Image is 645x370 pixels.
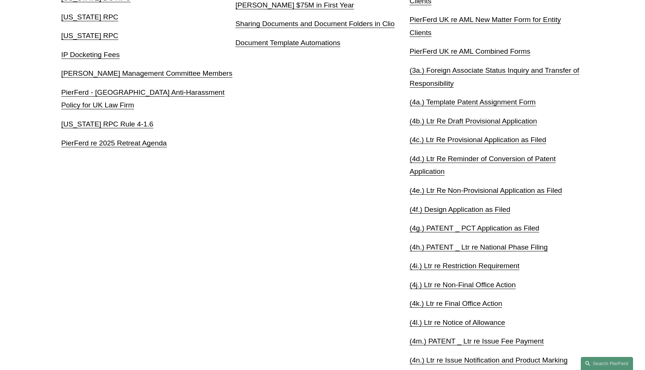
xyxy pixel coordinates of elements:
a: (3a.) Foreign Associate Status Inquiry and Transfer of Responsibility [409,66,579,87]
a: Search this site [581,357,633,370]
a: IP Docketing Fees [61,51,119,59]
a: (4i.) Ltr re Restriction Requirement [409,262,519,270]
a: Document Template Automations [236,39,340,47]
a: PierFerd UK re AML New Matter Form for Entity Clients [409,16,561,37]
a: (4b.) Ltr Re Draft Provisional Application [409,117,537,125]
a: PierFerd re 2025 Retreat Agenda [61,139,167,147]
a: (4m.) PATENT _ Ltr re Issue Fee Payment [409,337,543,345]
a: [US_STATE] RPC [61,32,118,40]
a: (4e.) Ltr Re Non-Provisional Application as Filed [409,186,562,194]
a: (4j.) Ltr re Non-Final Office Action [409,281,515,289]
a: PierFerd - [GEOGRAPHIC_DATA] Anti-Harassment Policy for UK Law Firm [61,88,225,109]
a: PierFerd UK re AML Combined Forms [409,47,530,55]
a: (4l.) Ltr re Notice of Allowance [409,319,505,326]
a: (4k.) Ltr re Final Office Action [409,300,502,307]
a: (4g.) PATENT _ PCT Application as Filed [409,224,539,232]
a: [PERSON_NAME] Management Committee Members [61,69,233,77]
a: (4d.) Ltr Re Reminder of Conversion of Patent Application [409,155,555,176]
a: [US_STATE] RPC [61,13,118,21]
a: (4a.) Template Patent Assignment Form [409,98,536,106]
a: (4c.) Ltr Re Provisional Application as Filed [409,136,546,144]
a: (4h.) PATENT _ Ltr re National Phase Filing [409,243,548,251]
a: (4f.) Design Application as Filed [409,206,510,213]
a: (4n.) Ltr re Issue Notification and Product Marking [409,356,567,364]
a: Sharing Documents and Document Folders in Clio [236,20,395,28]
a: [US_STATE] RPC Rule 4-1.6 [61,120,153,128]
